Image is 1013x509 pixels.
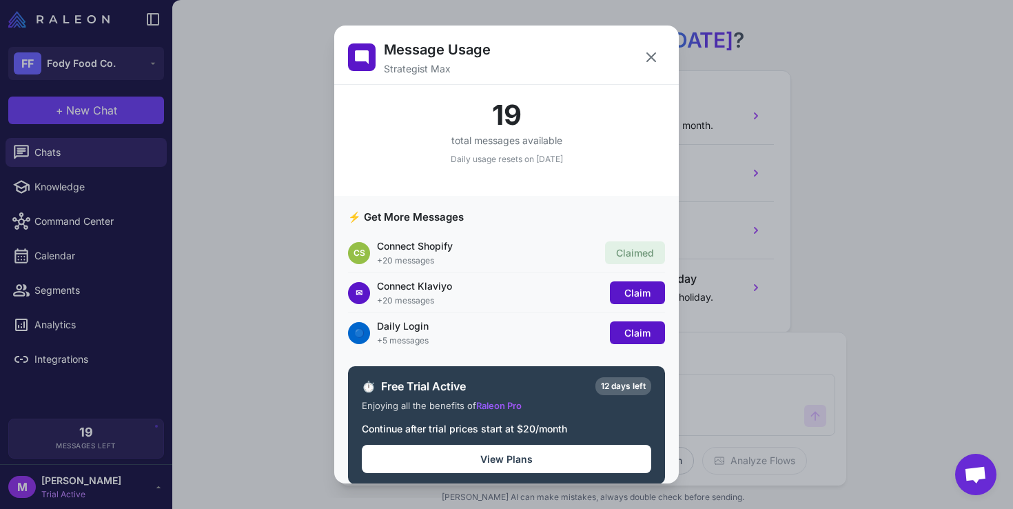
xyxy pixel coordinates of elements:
button: Claim [610,281,665,304]
div: 12 days left [595,377,651,395]
h2: Message Usage [384,39,491,60]
div: CS [348,242,370,264]
span: total messages available [451,134,562,146]
button: View Plans [362,445,651,473]
span: Daily usage resets on [DATE] [451,154,563,164]
h3: ⚡ Get More Messages [348,210,665,226]
button: Claim [610,321,665,344]
span: Free Trial Active [381,378,590,395]
div: Daily Login [377,319,603,333]
span: ⏱️ [362,378,376,395]
span: Claimed [616,247,654,259]
div: 19 [348,101,665,129]
div: +20 messages [377,254,598,267]
span: Claim [624,327,651,339]
div: Enjoying all the benefits of [362,399,651,413]
p: Strategist Max [384,61,491,76]
a: Open chat [955,454,996,495]
div: ✉ [348,282,370,304]
div: +20 messages [377,295,603,307]
div: +5 messages [377,335,603,347]
div: Connect Klaviyo [377,279,603,293]
span: Raleon Pro [476,400,522,411]
span: Claim [624,287,651,299]
button: Claimed [605,241,665,264]
div: 🔵 [348,322,370,344]
div: Connect Shopify [377,239,598,253]
span: Continue after trial prices start at $20/month [362,423,567,435]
